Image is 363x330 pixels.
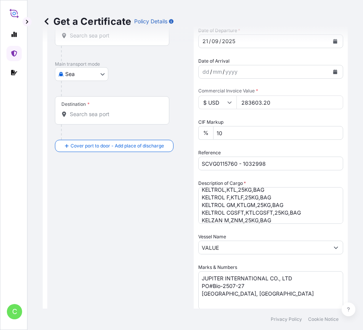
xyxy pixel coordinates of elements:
[134,18,167,25] p: Policy Details
[308,316,339,322] a: Cookie Notice
[198,157,343,170] input: Enter booking reference
[55,61,186,67] p: Main transport mode
[43,15,131,27] p: Get a Certificate
[210,67,212,76] div: /
[198,180,246,187] label: Description of Cargo
[199,241,329,254] input: Type to search vessel name or IMO
[198,88,343,94] span: Commercial Invoice Value
[70,110,160,118] input: Destination
[198,57,230,65] span: Date of Arrival
[236,95,343,109] input: Enter amount
[329,241,343,254] button: Show suggestions
[198,118,223,126] label: CIF Markup
[12,308,17,315] span: C
[223,67,225,76] div: /
[329,66,341,78] button: Calendar
[55,67,108,81] button: Select transport
[225,67,238,76] div: year,
[212,67,223,76] div: month,
[198,126,213,140] div: %
[71,142,164,150] span: Cover port to door - Add place of discharge
[198,264,237,271] label: Marks & Numbers
[61,101,90,107] div: Destination
[55,140,173,152] button: Cover port to door - Add place of discharge
[198,149,221,157] label: Reference
[65,70,75,78] span: Sea
[213,126,343,140] input: Enter percentage between 0 and 10%
[202,67,210,76] div: day,
[271,316,302,322] a: Privacy Policy
[198,233,226,241] label: Vessel Name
